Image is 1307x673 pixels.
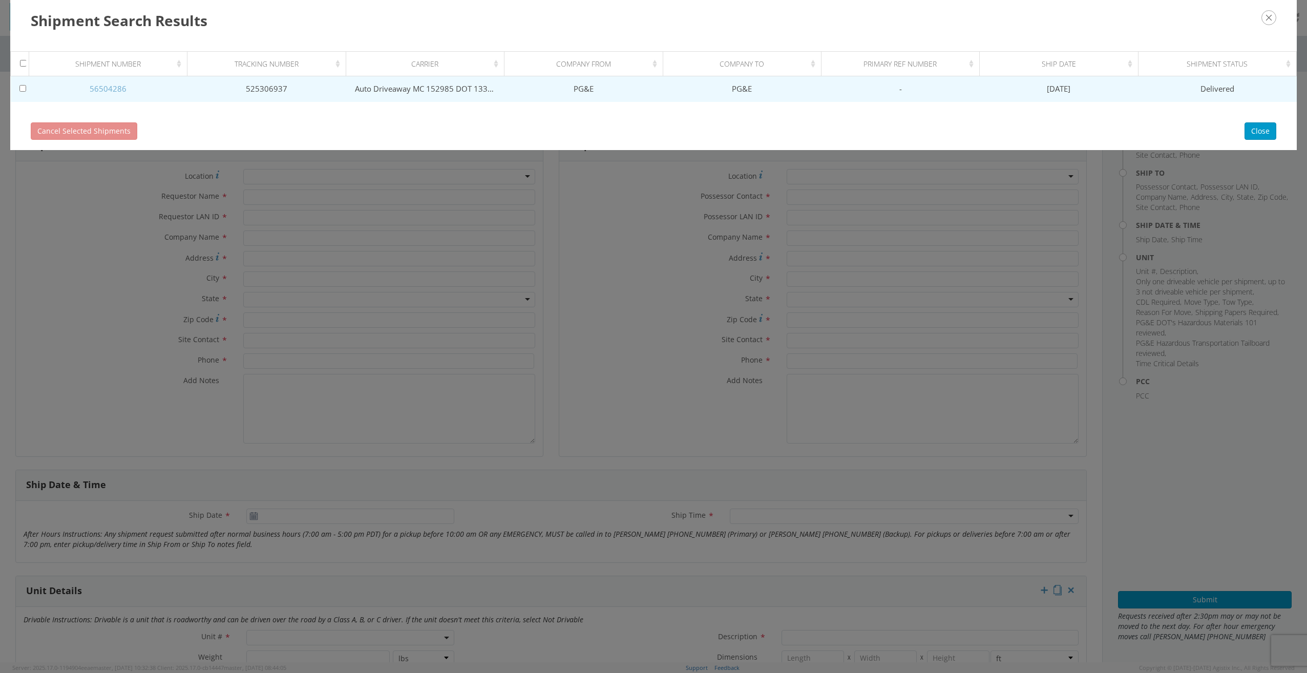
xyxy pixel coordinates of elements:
div: Company From [514,59,660,69]
div: Company To [672,59,818,69]
td: 525306937 [187,76,346,102]
div: Shipment Number [38,59,184,69]
div: Tracking Number [197,59,343,69]
td: Auto Driveaway MC 152985 DOT 1335807 [346,76,504,102]
div: Ship Date [989,59,1135,69]
a: 56504286 [90,83,127,94]
td: PG&E [504,76,663,102]
button: Close [1245,122,1276,140]
div: Primary Ref Number [830,59,976,69]
h3: Shipment Search Results [31,10,1276,31]
div: Shipment Status [1147,59,1293,69]
span: Cancel Selected Shipments [37,126,131,136]
div: Carrier [355,59,501,69]
span: Delivered [1200,83,1234,94]
td: PG&E [663,76,821,102]
span: [DATE] [1047,83,1070,94]
td: - [821,76,979,102]
button: Cancel Selected Shipments [31,122,137,140]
